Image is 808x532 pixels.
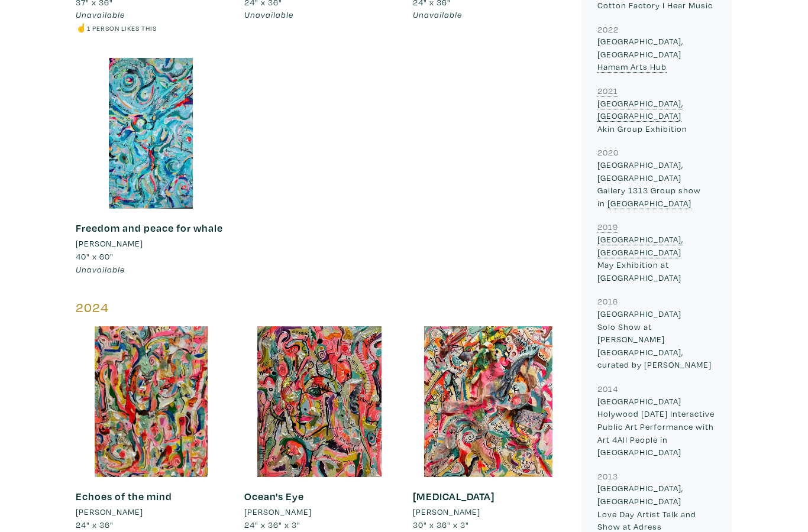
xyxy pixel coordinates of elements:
[76,505,227,518] a: [PERSON_NAME]
[597,233,716,284] p: May Exhibition at [GEOGRAPHIC_DATA]
[76,221,223,235] a: Freedom and peace for whale
[76,9,125,20] span: Unavailable
[597,307,716,371] p: [GEOGRAPHIC_DATA] Solo Show at [PERSON_NAME][GEOGRAPHIC_DATA], curated by [PERSON_NAME]
[597,97,716,135] p: Akin Group Exhibition
[597,296,618,307] small: 2016
[244,505,312,518] li: [PERSON_NAME]
[76,519,114,530] span: 24" x 36"
[597,471,618,482] small: 2013
[76,489,172,503] a: Echoes of the mind
[76,300,564,316] h5: 2024
[76,237,143,250] li: [PERSON_NAME]
[597,24,619,35] small: 2022
[244,505,395,518] a: [PERSON_NAME]
[76,237,227,250] a: [PERSON_NAME]
[413,9,462,20] span: Unavailable
[76,264,125,275] span: Unavailable
[597,383,618,394] small: 2014
[76,505,143,518] li: [PERSON_NAME]
[413,505,564,518] a: [PERSON_NAME]
[87,24,157,33] small: 1 person likes this
[413,489,495,503] a: [MEDICAL_DATA]
[413,505,480,518] li: [PERSON_NAME]
[244,519,300,530] span: 24" x 36" x 3"
[244,489,304,503] a: Ocean's Eye
[597,147,619,158] small: 2020
[76,21,227,34] li: ☝️
[76,251,114,262] span: 40" x 60"
[413,519,469,530] span: 30" x 36" x 3"
[597,158,716,209] p: [GEOGRAPHIC_DATA],[GEOGRAPHIC_DATA] Gallery 1313 Group show in
[597,35,716,73] p: [GEOGRAPHIC_DATA],[GEOGRAPHIC_DATA]
[244,9,293,20] span: Unavailable
[597,395,716,459] p: [GEOGRAPHIC_DATA] Holywood [DATE] Interactive Public Art Performance with Art 4All People in [GEO...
